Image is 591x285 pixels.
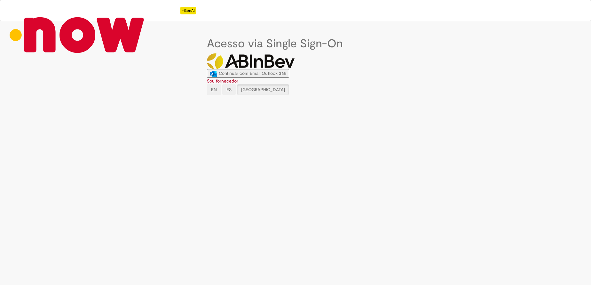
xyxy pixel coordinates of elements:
[0,0,154,20] a: Go to homepage
[209,71,217,77] img: ícone Azure/Microsoft 360
[207,84,221,95] button: EN
[207,78,238,84] a: Sou fornecedor
[159,7,178,14] font: Padroniza
[207,37,384,50] h1: Acesso via Single Sign-On
[5,7,149,63] img: ServiceNow
[237,84,289,95] button: [GEOGRAPHIC_DATA]
[222,84,236,95] button: ES
[207,69,289,78] button: ícone Azure/Microsoft 360 Continuar com Email Outlook 365
[207,53,295,69] img: Logo ABInBev
[219,70,287,76] span: Continuar com Email Outlook 365
[154,0,201,21] ul: Header menu
[180,7,196,14] p: +GenAi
